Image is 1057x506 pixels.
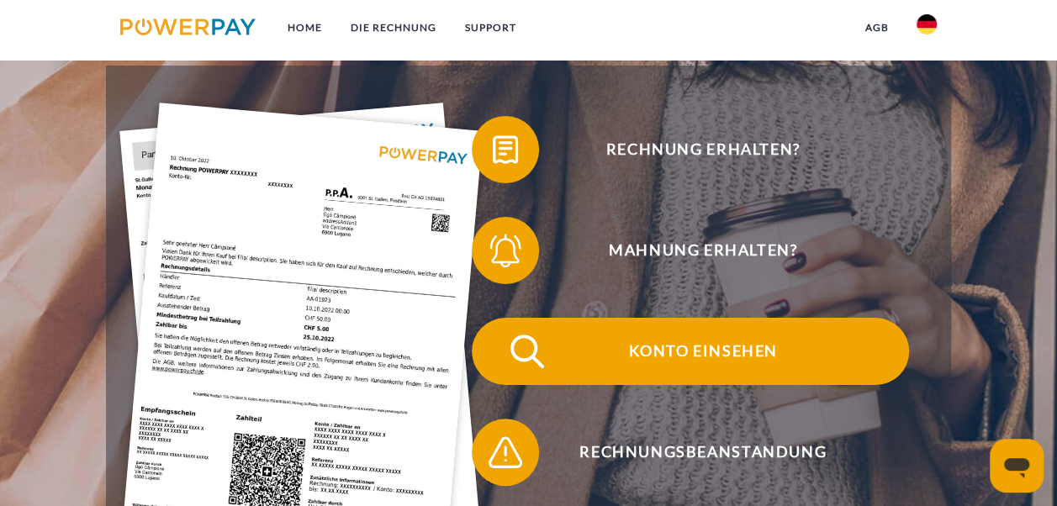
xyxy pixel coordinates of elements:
[472,116,909,183] button: Rechnung erhalten?
[472,419,909,486] button: Rechnungsbeanstandung
[990,439,1044,493] iframe: Schaltfläche zum Öffnen des Messaging-Fensters
[506,330,548,372] img: qb_search.svg
[472,217,909,284] button: Mahnung erhalten?
[336,13,451,43] a: DIE RECHNUNG
[497,419,909,486] span: Rechnungsbeanstandung
[451,13,531,43] a: SUPPORT
[484,129,526,171] img: qb_bill.svg
[497,217,909,284] span: Mahnung erhalten?
[472,318,909,385] button: Konto einsehen
[497,116,909,183] span: Rechnung erhalten?
[917,14,937,34] img: de
[484,229,526,271] img: qb_bell.svg
[120,18,256,35] img: logo-powerpay.svg
[497,318,909,385] span: Konto einsehen
[850,13,902,43] a: agb
[273,13,336,43] a: Home
[484,431,526,473] img: qb_warning.svg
